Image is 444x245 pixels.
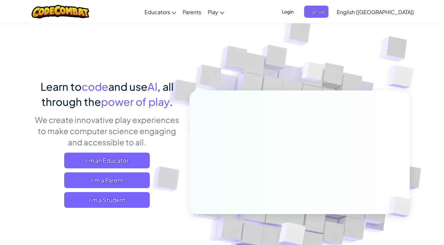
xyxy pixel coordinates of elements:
a: Parents [179,3,204,21]
a: Play [204,3,227,21]
span: AI [147,80,157,93]
a: English ([GEOGRAPHIC_DATA]) [333,3,417,21]
a: Educators [141,3,179,21]
span: English ([GEOGRAPHIC_DATA]) [337,9,414,15]
img: Overlap cubes [375,49,431,105]
span: power of play [101,95,170,108]
img: Overlap cubes [377,183,427,231]
button: Login [278,6,298,18]
button: I'm a Student [64,192,150,208]
a: I'm a Parent [64,172,150,188]
span: . [170,95,173,108]
button: Sign Up [304,6,328,18]
span: and use [108,80,147,93]
a: I'm an Educator [64,153,150,168]
span: code [82,80,108,93]
img: CodeCombat logo [32,5,89,18]
span: Play [208,9,218,15]
p: We create innovative play experiences to make computer science engaging and accessible to all. [35,114,180,148]
img: Overlap cubes [289,49,336,98]
span: Educators [144,9,170,15]
span: Learn to [40,80,82,93]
